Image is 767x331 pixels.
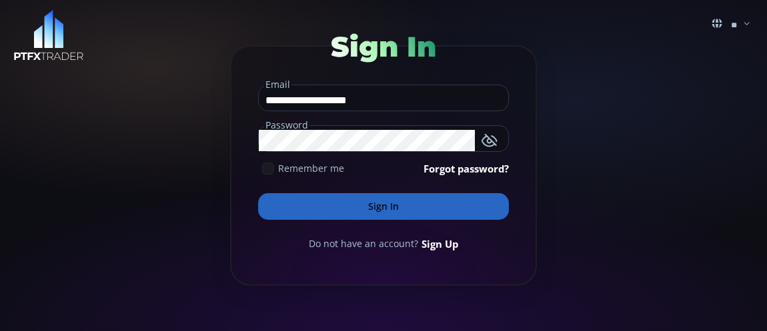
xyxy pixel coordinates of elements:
span: Sign In [331,29,436,64]
a: Sign Up [422,236,458,251]
button: Sign In [258,193,509,220]
span: Remember me [278,161,344,175]
img: LOGO [13,10,84,61]
div: Do not have an account? [258,236,509,251]
a: Forgot password? [424,161,509,176]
